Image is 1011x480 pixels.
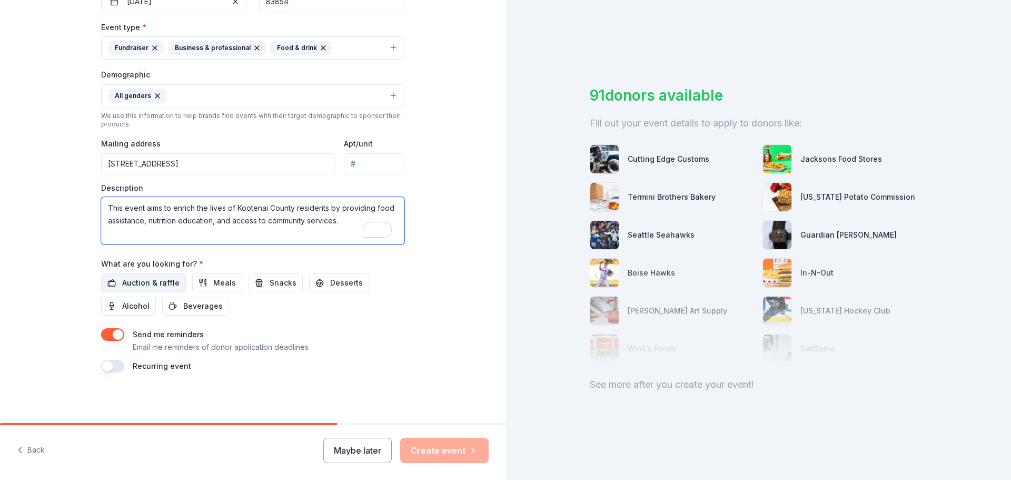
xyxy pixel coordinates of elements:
div: Seattle Seahawks [628,229,695,241]
label: Mailing address [101,139,161,149]
div: Business & professional [168,41,266,55]
span: Auction & raffle [122,277,180,289]
button: Meals [192,273,242,292]
button: Auction & raffle [101,273,186,292]
span: Desserts [330,277,363,289]
img: photo for Cutting Edge Customs [590,145,619,173]
div: Termini Brothers Bakery [628,191,716,203]
button: Snacks [249,273,303,292]
button: Back [17,439,45,462]
span: Beverages [183,300,223,312]
img: photo for Guardian Angel Device [763,221,791,249]
div: Food & drink [270,41,332,55]
img: photo for Termini Brothers Bakery [590,183,619,211]
label: Demographic [101,70,150,80]
input: Enter a US address [101,153,335,174]
label: Description [101,183,143,193]
img: photo for Jacksons Food Stores [763,145,791,173]
img: photo for Idaho Potato Commission [763,183,791,211]
div: All genders [108,89,166,103]
span: Meals [213,277,236,289]
div: We use this information to help brands find events with their target demographic to sponsor their... [101,112,404,129]
div: See more after you create your event! [590,376,927,393]
label: Event type [101,22,146,33]
label: Send me reminders [133,330,204,339]
input: # [344,153,404,174]
button: Maybe later [323,438,392,463]
button: All genders [101,84,404,107]
label: Recurring event [133,361,191,370]
div: Jacksons Food Stores [800,153,882,165]
div: Cutting Edge Customs [628,153,709,165]
button: Desserts [309,273,369,292]
div: Fill out your event details to apply to donors like: [590,115,927,132]
img: photo for Seattle Seahawks [590,221,619,249]
span: Snacks [270,277,296,289]
div: [US_STATE] Potato Commission [800,191,915,203]
div: Guardian [PERSON_NAME] [800,229,897,241]
div: 91 donors available [590,84,927,106]
label: Apt/unit [344,139,373,149]
label: What are you looking for? [101,259,203,269]
textarea: To enrich screen reader interactions, please activate Accessibility in Grammarly extension settings [101,197,404,244]
p: Email me reminders of donor application deadlines [133,341,309,354]
button: FundraiserBusiness & professionalFood & drink [101,36,404,60]
div: Fundraiser [108,41,164,55]
button: Beverages [162,297,229,316]
span: Alcohol [122,300,150,312]
button: Alcohol [101,297,156,316]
